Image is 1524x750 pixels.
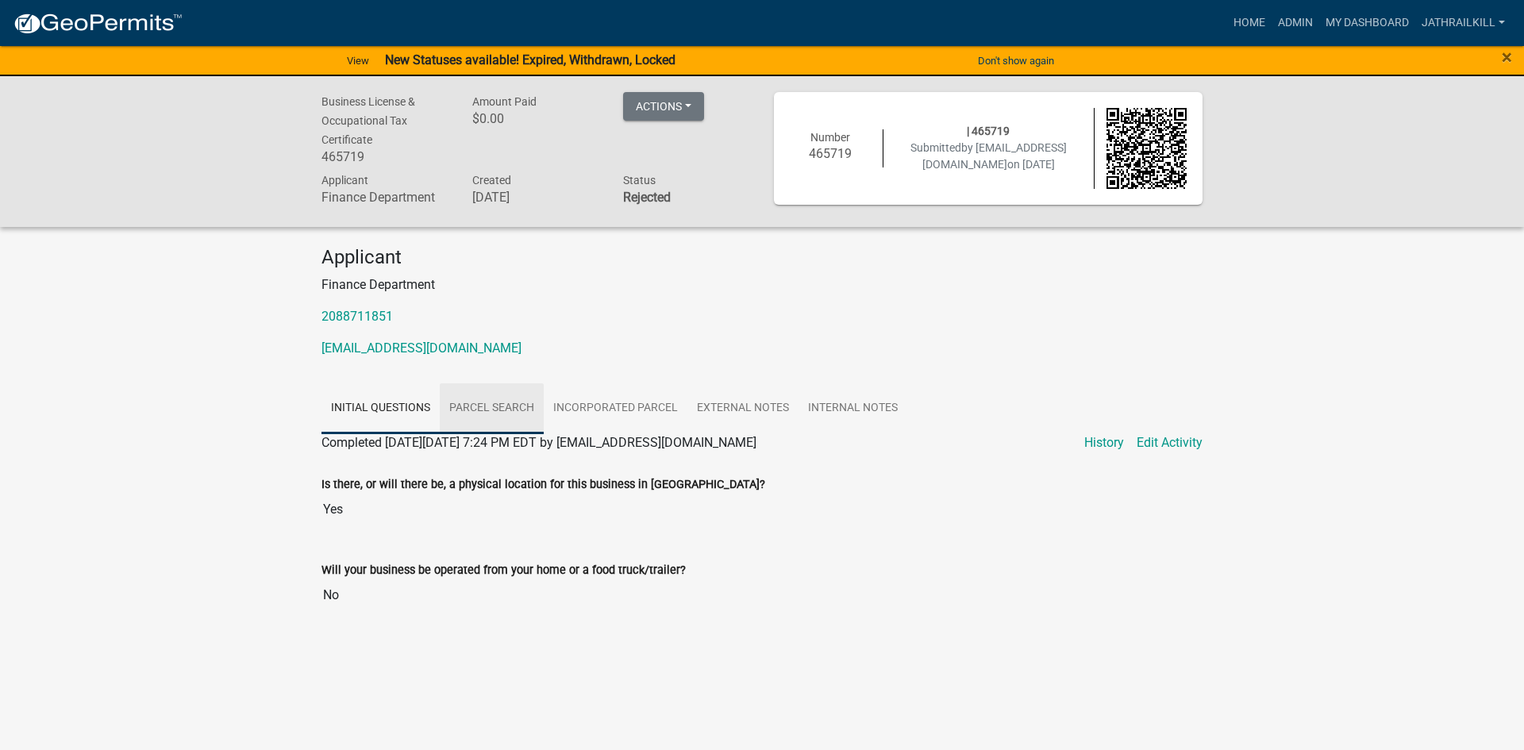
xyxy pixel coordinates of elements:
span: Completed [DATE][DATE] 7:24 PM EDT by [EMAIL_ADDRESS][DOMAIN_NAME] [321,435,756,450]
h6: Finance Department [321,190,448,205]
h4: Applicant [321,246,1203,269]
h6: [DATE] [472,190,599,205]
h6: $0.00 [472,111,599,126]
img: QR code [1106,108,1187,189]
span: Number [810,131,850,144]
a: Admin [1272,8,1319,38]
span: Submitted on [DATE] [910,141,1067,171]
a: History [1084,433,1124,452]
span: Business License & Occupational Tax Certificate [321,95,415,146]
button: Actions [623,92,704,121]
span: × [1502,46,1512,68]
strong: Rejected [623,190,671,205]
label: Is there, or will there be, a physical location for this business in [GEOGRAPHIC_DATA]? [321,479,765,490]
span: | 465719 [967,125,1010,137]
a: Internal Notes [799,383,907,434]
p: Finance Department [321,275,1203,294]
h6: 465719 [790,146,871,161]
button: Close [1502,48,1512,67]
a: 2088711851 [321,309,393,324]
a: View [341,48,375,74]
a: [EMAIL_ADDRESS][DOMAIN_NAME] [321,340,521,356]
a: Incorporated Parcel [544,383,687,434]
button: Don't show again [972,48,1060,74]
strong: New Statuses available! Expired, Withdrawn, Locked [385,52,675,67]
a: Parcel search [440,383,544,434]
a: Jathrailkill [1415,8,1511,38]
a: Home [1227,8,1272,38]
a: Initial Questions [321,383,440,434]
span: Applicant [321,174,368,187]
a: My Dashboard [1319,8,1415,38]
a: External Notes [687,383,799,434]
h6: 465719 [321,149,448,164]
a: Edit Activity [1137,433,1203,452]
span: Created [472,174,511,187]
span: Status [623,174,656,187]
label: Will your business be operated from your home or a food truck/trailer? [321,565,686,576]
span: Amount Paid [472,95,537,108]
span: by [EMAIL_ADDRESS][DOMAIN_NAME] [922,141,1067,171]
